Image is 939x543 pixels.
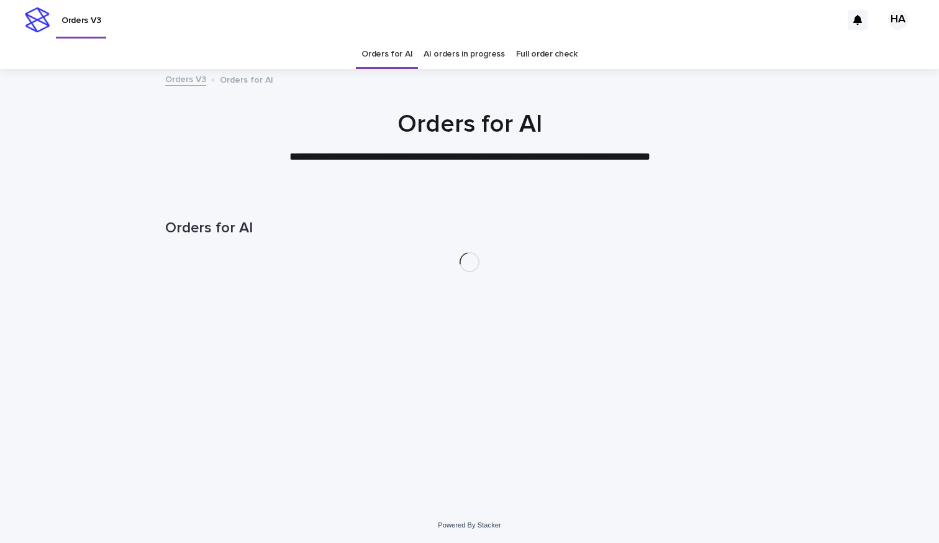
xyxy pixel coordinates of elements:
a: Orders V3 [165,71,206,86]
h1: Orders for AI [165,219,774,237]
img: stacker-logo-s-only.png [25,7,50,32]
a: Powered By Stacker [438,521,501,529]
div: HA [888,10,908,30]
p: Orders for AI [220,72,273,86]
a: Orders for AI [361,40,412,69]
h1: Orders for AI [165,109,774,139]
a: Full order check [516,40,578,69]
a: AI orders in progress [424,40,505,69]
